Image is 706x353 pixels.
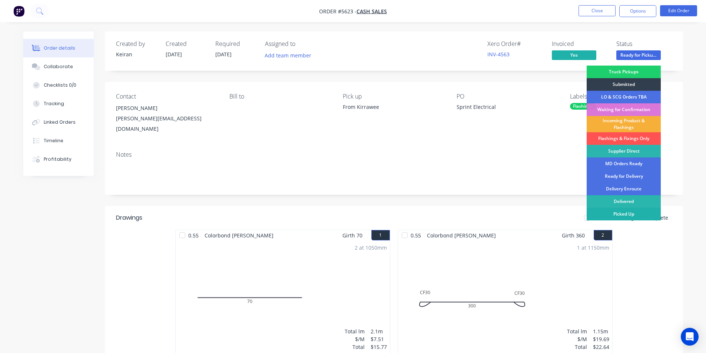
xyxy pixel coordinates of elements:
div: Assigned to [265,40,339,47]
div: 1 at 1150mm [577,244,609,252]
div: Keiran [116,50,157,58]
span: Colorbond [PERSON_NAME] [202,230,276,241]
button: Checklists 0/0 [23,76,94,94]
button: Tracking [23,94,94,113]
div: LO & SCG Orders TBA [587,91,661,103]
button: Options [619,5,656,17]
div: 2.1m [371,327,387,335]
div: $7.51 [371,335,387,343]
div: Delivered [587,195,661,208]
div: Ready for Delivery [587,170,661,183]
span: Order #5623 - [319,8,357,15]
div: Submitted [587,78,661,91]
div: Flashings & Fixings Only [587,132,661,145]
img: Factory [13,6,24,17]
button: Close [579,5,616,16]
div: Timeline [44,137,63,144]
div: $19.69 [593,335,609,343]
div: From Kirrawee [343,103,444,111]
button: Edit Order [660,5,697,16]
div: Notes [116,151,672,158]
div: MD Orders Ready [587,157,661,170]
div: $22.64 [593,343,609,351]
div: Linked Orders [44,119,76,126]
div: Sprint Electrical [457,103,549,113]
div: Bill to [229,93,331,100]
div: Incoming Product & Flashings [587,116,661,132]
button: Collaborate [23,57,94,76]
div: Order details [44,45,75,51]
div: Drawings [116,213,142,222]
div: Flashings [570,103,596,110]
span: [DATE] [166,51,182,58]
a: INV-4563 [487,51,510,58]
button: Timeline [23,131,94,150]
div: PO [457,93,558,100]
div: Status [616,40,672,47]
a: Cash Sales [357,8,387,15]
div: Collaborate [44,63,73,70]
span: Girth 70 [342,230,362,241]
div: 1.15m [593,327,609,335]
div: Contact [116,93,218,100]
div: Checklists 0/0 [44,82,76,89]
div: Profitability [44,156,72,163]
span: [DATE] [215,51,232,58]
div: 2 at 1050mm [355,244,387,252]
div: Picked Up [587,208,661,220]
span: 0.55 [408,230,424,241]
div: Total lm [567,327,587,335]
div: [PERSON_NAME][PERSON_NAME][EMAIL_ADDRESS][DOMAIN_NAME] [116,103,218,134]
div: $15.77 [371,343,387,351]
div: Created [166,40,206,47]
div: [PERSON_NAME][EMAIL_ADDRESS][DOMAIN_NAME] [116,113,218,134]
span: 0.55 [185,230,202,241]
button: Add team member [265,50,315,60]
div: Open Intercom Messenger [681,328,699,346]
button: Linked Orders [23,113,94,131]
div: Tracking [44,100,64,107]
div: Total [567,343,587,351]
div: Total lm [345,327,365,335]
span: Colorbond [PERSON_NAME] [424,230,499,241]
div: $/M [345,335,365,343]
div: $/M [567,335,587,343]
button: Profitability [23,150,94,169]
div: Required [215,40,256,47]
button: Ready for Picku... [616,50,661,61]
button: 2 [594,230,612,240]
button: Add team member [261,50,315,60]
span: Yes [552,50,596,60]
div: Truck Pickups [587,66,661,78]
div: Delivery Enroute [587,183,661,195]
div: Total [345,343,365,351]
div: Waiting for Confirmation [587,103,661,116]
div: [PERSON_NAME] [116,103,218,113]
button: 1 [371,230,390,240]
div: Labels [570,93,672,100]
button: Order details [23,39,94,57]
span: Ready for Picku... [616,50,661,60]
div: Supplier Direct [587,145,661,157]
div: Invoiced [552,40,607,47]
div: Pick up [343,93,444,100]
span: Girth 360 [562,230,585,241]
div: Xero Order # [487,40,543,47]
div: Created by [116,40,157,47]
